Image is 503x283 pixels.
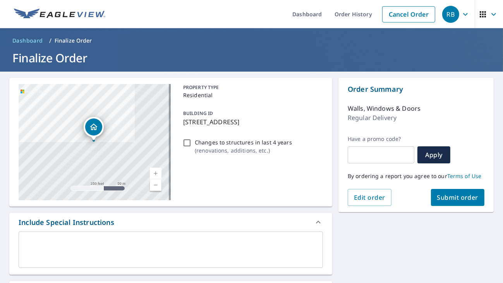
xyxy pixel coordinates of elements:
nav: breadcrumb [9,34,494,47]
a: Current Level 17, Zoom In [150,168,161,179]
div: Include Special Instructions [19,217,114,228]
span: Dashboard [12,37,43,45]
a: Current Level 17, Zoom Out [150,179,161,191]
a: Cancel Order [382,6,435,22]
h1: Finalize Order [9,50,494,66]
span: Submit order [437,193,479,202]
p: Order Summary [348,84,484,94]
div: Include Special Instructions [9,213,332,232]
button: Submit order [431,189,485,206]
p: Residential [183,91,320,99]
button: Apply [417,146,450,163]
button: Edit order [348,189,391,206]
span: Apply [424,151,444,159]
label: Have a promo code? [348,135,414,142]
p: Finalize Order [55,37,92,45]
p: Changes to structures in last 4 years [195,138,292,146]
a: Terms of Use [447,172,482,180]
p: ( renovations, additions, etc. ) [195,146,292,154]
span: Edit order [354,193,385,202]
p: Walls, Windows & Doors [348,104,421,113]
div: Dropped pin, building 1, Residential property, 14262 Grape St Thornton, CO 80602 [84,117,104,141]
p: [STREET_ADDRESS] [183,117,320,127]
a: Dashboard [9,34,46,47]
div: RB [442,6,459,23]
li: / [49,36,52,45]
p: PROPERTY TYPE [183,84,320,91]
p: Regular Delivery [348,113,397,122]
p: By ordering a report you agree to our [348,173,484,180]
p: BUILDING ID [183,110,213,117]
img: EV Logo [14,9,105,20]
